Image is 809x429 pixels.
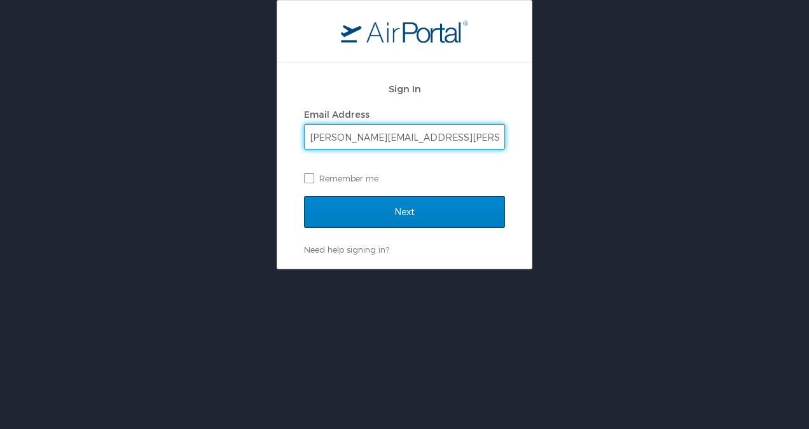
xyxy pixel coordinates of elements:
[304,169,505,188] label: Remember me
[304,196,505,228] input: Next
[304,244,389,255] a: Need help signing in?
[304,81,505,96] h2: Sign In
[304,109,370,120] label: Email Address
[341,20,468,43] img: logo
